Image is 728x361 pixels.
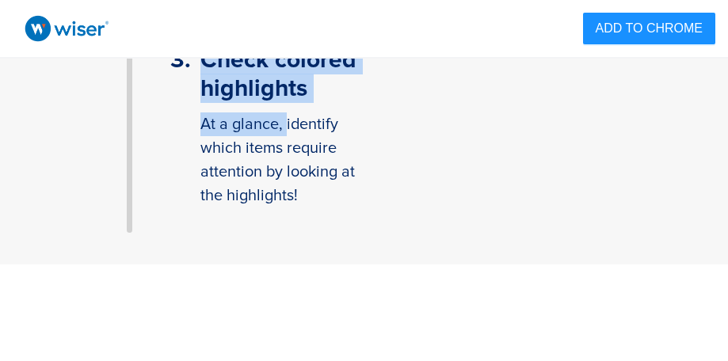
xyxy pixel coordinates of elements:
div: Check colored highlights [200,46,370,103]
button: ADD TO CHROME [583,13,715,44]
div: 3 . [170,46,191,207]
img: wiser-logo [13,3,121,54]
div: At a glance, identify which items require attention by looking at the highlights! [200,112,370,207]
span: ADD TO CHROME [596,18,703,38]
